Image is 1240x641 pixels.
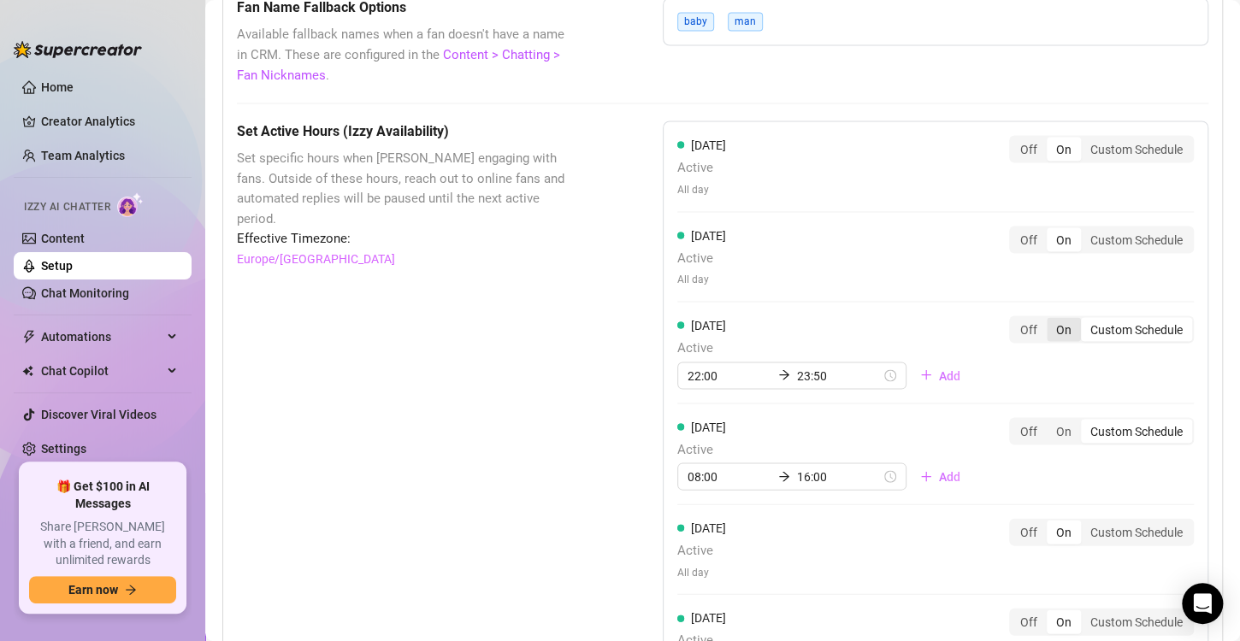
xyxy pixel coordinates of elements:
span: Add [939,368,960,382]
div: Off [1011,317,1047,341]
span: 🎁 Get $100 in AI Messages [29,479,176,512]
button: Add [906,462,974,490]
div: segmented control [1009,608,1194,635]
h5: Set Active Hours (Izzy Availability) [237,121,577,141]
div: Off [1011,609,1047,633]
input: End time [797,366,881,385]
span: arrow-right [125,584,137,596]
span: Active [677,248,726,268]
span: Active [677,540,726,561]
span: Share [PERSON_NAME] with a friend, and earn unlimited rewards [29,519,176,569]
span: [DATE] [691,610,726,624]
span: Active [677,157,726,178]
span: plus [920,368,932,380]
span: Available fallback names when a fan doesn't have a name in CRM. These are configured in the . [237,25,577,85]
div: Custom Schedule [1081,419,1192,443]
span: Automations [41,323,162,350]
div: On [1047,609,1081,633]
span: [DATE] [691,228,726,242]
div: Custom Schedule [1081,227,1192,251]
span: man [728,12,763,31]
span: Active [677,439,974,460]
a: Settings [41,442,86,456]
span: [DATE] [691,520,726,534]
a: Discover Viral Videos [41,408,156,421]
div: Off [1011,227,1047,251]
a: Setup [41,259,73,273]
a: Europe/[GEOGRAPHIC_DATA] [237,249,395,268]
a: Content [41,232,85,245]
span: [DATE] [691,420,726,433]
a: Content > Chatting > Fan Nicknames [237,47,560,83]
span: arrow-right [778,470,790,482]
span: All day [677,181,726,197]
span: Active [677,338,974,358]
input: Start time [688,366,771,385]
span: arrow-right [778,368,790,380]
span: All day [677,564,726,580]
button: Add [906,362,974,389]
div: segmented control [1009,135,1194,162]
span: Set specific hours when [PERSON_NAME] engaging with fans. Outside of these hours, reach out to on... [237,148,577,228]
span: Add [939,469,960,483]
div: On [1047,317,1081,341]
span: Chat Copilot [41,357,162,385]
div: Off [1011,419,1047,443]
span: Earn now [68,583,118,597]
div: On [1047,419,1081,443]
span: [DATE] [691,138,726,151]
div: On [1047,520,1081,544]
span: All day [677,271,726,287]
div: Off [1011,520,1047,544]
span: plus [920,470,932,482]
span: Effective Timezone: [237,228,577,249]
span: [DATE] [691,318,726,332]
div: On [1047,227,1081,251]
a: Chat Monitoring [41,286,129,300]
div: Off [1011,137,1047,161]
div: segmented control [1009,417,1194,444]
div: Custom Schedule [1081,520,1192,544]
span: Izzy AI Chatter [24,199,110,215]
img: Chat Copilot [22,365,33,377]
a: Team Analytics [41,149,125,162]
div: segmented control [1009,226,1194,253]
img: logo-BBDzfeDw.svg [14,41,142,58]
div: Custom Schedule [1081,609,1192,633]
div: Open Intercom Messenger [1182,583,1223,624]
div: segmented control [1009,315,1194,343]
input: Start time [688,467,771,485]
div: segmented control [1009,518,1194,545]
img: AI Chatter [117,192,144,217]
a: Home [41,80,74,94]
div: Custom Schedule [1081,137,1192,161]
span: baby [677,12,714,31]
div: On [1047,137,1081,161]
button: Earn nowarrow-right [29,576,176,603]
input: End time [797,467,881,485]
a: Creator Analytics [41,108,178,135]
div: Custom Schedule [1081,317,1192,341]
span: thunderbolt [22,330,36,344]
